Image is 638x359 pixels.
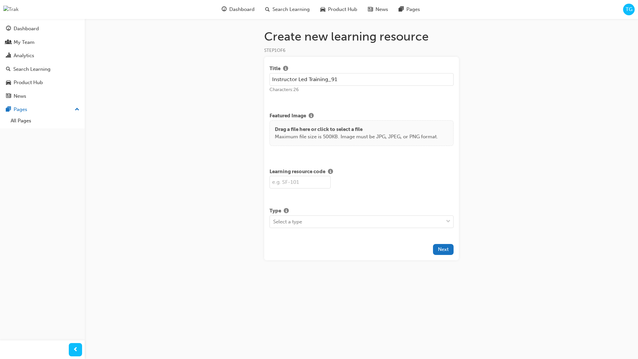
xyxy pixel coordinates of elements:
span: Dashboard [229,6,255,13]
button: Next [433,244,454,255]
a: search-iconSearch Learning [260,3,315,16]
span: car-icon [320,5,325,14]
p: Drag a file here or click to select a file [275,126,438,133]
span: Product Hub [328,6,357,13]
span: Search Learning [272,6,310,13]
span: Characters: 26 [269,87,299,92]
div: Dashboard [14,25,39,33]
span: guage-icon [6,26,11,32]
span: people-icon [6,40,11,46]
a: guage-iconDashboard [216,3,260,16]
span: Learning resource code [269,168,325,176]
a: pages-iconPages [393,3,425,16]
span: STEP 1 OF 6 [264,48,285,53]
span: search-icon [6,66,11,72]
span: info-icon [309,113,314,119]
div: News [14,92,26,100]
span: search-icon [265,5,270,14]
span: news-icon [368,5,373,14]
h1: Create new learning resource [264,29,459,44]
a: car-iconProduct Hub [315,3,363,16]
button: Show info [325,168,336,176]
span: info-icon [284,208,289,214]
span: Next [438,246,449,252]
input: e.g. SF-101 [269,176,331,188]
a: Dashboard [3,23,82,35]
span: info-icon [328,169,333,175]
span: TG [626,6,632,13]
a: My Team [3,36,82,49]
span: Pages [406,6,420,13]
span: News [375,6,388,13]
button: Pages [3,103,82,116]
button: TG [623,4,635,15]
div: Pages [14,106,27,113]
button: Show info [280,65,291,73]
a: news-iconNews [363,3,393,16]
a: Search Learning [3,63,82,75]
div: Drag a file here or click to select a fileMaximum file size is 500KB. Image must be JPG, JPEG, or... [269,120,454,146]
div: My Team [14,39,35,46]
a: Product Hub [3,76,82,89]
button: Show info [306,112,316,120]
span: down-icon [446,217,451,226]
a: News [3,90,82,102]
div: Product Hub [14,79,43,86]
span: pages-icon [6,107,11,113]
span: pages-icon [399,5,404,14]
div: Select a type [273,218,302,225]
span: car-icon [6,80,11,86]
a: Analytics [3,50,82,62]
span: Type [269,207,281,215]
span: up-icon [75,105,79,114]
img: Trak [3,6,19,13]
button: DashboardMy TeamAnalyticsSearch LearningProduct HubNews [3,21,82,103]
div: Analytics [14,52,34,60]
span: guage-icon [222,5,227,14]
button: Show info [281,207,291,215]
span: news-icon [6,93,11,99]
span: chart-icon [6,53,11,59]
span: info-icon [283,66,288,72]
input: e.g. Sales Fundamentals [269,73,454,86]
a: All Pages [8,116,82,126]
p: Maximum file size is 500KB. Image must be JPG, JPEG, or PNG format. [275,133,438,141]
span: prev-icon [73,346,78,354]
span: Title [269,65,280,73]
span: Featured Image [269,112,306,120]
div: Search Learning [13,65,51,73]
